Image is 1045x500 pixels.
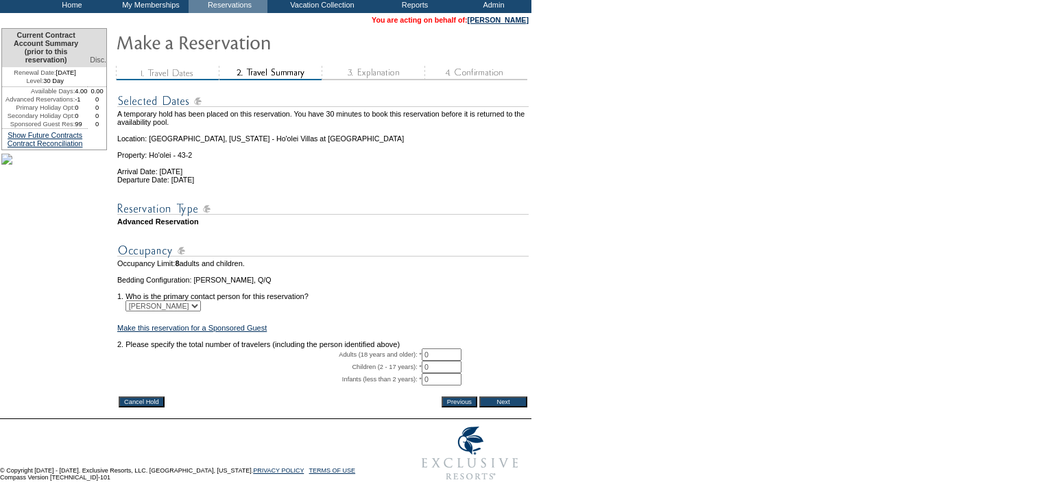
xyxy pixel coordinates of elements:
[2,87,75,95] td: Available Days:
[117,126,529,143] td: Location: [GEOGRAPHIC_DATA], [US_STATE] - Ho'olei Villas at [GEOGRAPHIC_DATA]
[117,348,422,361] td: Adults (18 years and older): *
[1,154,12,165] img: RDM-Risco-PU-033.jpg
[322,66,424,80] img: step3_state1.gif
[117,143,529,159] td: Property: Ho'olei - 43-2
[117,176,529,184] td: Departure Date: [DATE]
[119,396,165,407] input: Cancel Hold
[117,276,529,284] td: Bedding Configuration: [PERSON_NAME], Q/Q
[424,66,527,80] img: step4_state1.gif
[219,66,322,80] img: step2_state2.gif
[88,95,106,104] td: 0
[468,16,529,24] a: [PERSON_NAME]
[75,95,88,104] td: -1
[14,69,56,77] span: Renewal Date:
[117,200,529,217] img: subTtlResType.gif
[75,104,88,112] td: 0
[253,467,304,474] a: PRIVACY POLICY
[2,104,75,112] td: Primary Holiday Opt:
[117,340,529,348] td: 2. Please specify the total number of travelers (including the person identified above)
[26,77,43,85] span: Level:
[117,110,529,126] td: A temporary hold has been placed on this reservation. You have 30 minutes to book this reservatio...
[409,419,531,488] img: Exclusive Resorts
[2,77,88,87] td: 30 Day
[75,120,88,128] td: 99
[116,28,390,56] img: Make Reservation
[2,120,75,128] td: Sponsored Guest Res:
[2,29,88,67] td: Current Contract Account Summary (prior to this reservation)
[2,95,75,104] td: Advanced Reservations:
[117,242,529,259] img: subTtlOccupancy.gif
[117,217,529,226] td: Advanced Reservation
[75,87,88,95] td: 4.00
[117,373,422,385] td: Infants (less than 2 years): *
[8,131,82,139] a: Show Future Contracts
[116,66,219,80] img: step1_state3.gif
[75,112,88,120] td: 0
[117,93,529,110] img: subTtlSelectedDates.gif
[442,396,477,407] input: Previous
[117,159,529,176] td: Arrival Date: [DATE]
[372,16,529,24] span: You are acting on behalf of:
[117,324,267,332] a: Make this reservation for a Sponsored Guest
[309,467,356,474] a: TERMS OF USE
[88,104,106,112] td: 0
[117,259,529,267] td: Occupancy Limit: adults and children.
[2,112,75,120] td: Secondary Holiday Opt:
[8,139,83,147] a: Contract Reconciliation
[88,120,106,128] td: 0
[2,67,88,77] td: [DATE]
[175,259,179,267] span: 8
[479,396,527,407] input: Next
[117,361,422,373] td: Children (2 - 17 years): *
[88,87,106,95] td: 0.00
[117,284,529,300] td: 1. Who is the primary contact person for this reservation?
[90,56,106,64] span: Disc.
[88,112,106,120] td: 0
